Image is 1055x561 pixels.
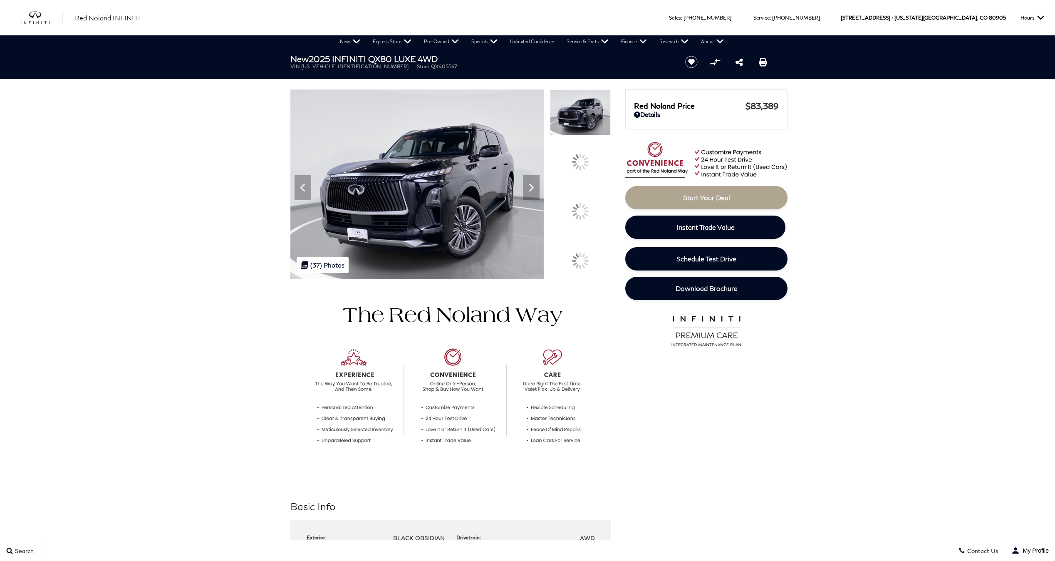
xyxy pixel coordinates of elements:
[21,11,62,25] img: INFINITI
[681,15,682,21] span: :
[736,57,743,67] a: Share this New 2025 INFINITI QX80 LUXE 4WD
[634,101,745,110] span: Red Noland Price
[841,15,1006,21] a: [STREET_ADDRESS] • [US_STATE][GEOGRAPHIC_DATA], CO 80905
[290,89,544,279] img: New 2025 BLACK OBSIDIAN INFINITI LUXE 4WD image 1
[75,13,140,23] a: Red Noland INFINITI
[334,35,367,48] a: New
[669,15,681,21] span: Sales
[772,15,820,21] a: [PHONE_NUMBER]
[456,534,485,541] div: Drivetrain:
[653,35,695,48] a: Research
[290,499,611,514] h2: Basic Info
[634,111,779,118] a: Details
[1020,547,1049,554] span: My Profile
[334,35,730,48] nav: Main Navigation
[290,54,309,64] strong: New
[290,54,671,63] h1: 2025 INFINITI QX80 LUXE 4WD
[666,314,747,347] img: infinitipremiumcare.png
[634,101,779,111] a: Red Noland Price $83,389
[550,89,611,135] img: New 2025 BLACK OBSIDIAN INFINITI LUXE 4WD image 1
[580,534,595,541] span: AWD
[560,35,615,48] a: Service & Parts
[759,57,767,67] a: Print this New 2025 INFINITI QX80 LUXE 4WD
[753,15,770,21] span: Service
[625,216,785,239] a: Instant Trade Value
[684,15,731,21] a: [PHONE_NUMBER]
[75,14,140,22] span: Red Noland INFINITI
[695,35,730,48] a: About
[13,547,34,554] span: Search
[367,35,418,48] a: Express Store
[676,223,735,231] span: Instant Trade Value
[290,63,301,70] span: VIN:
[676,284,738,292] span: Download Brochure
[418,35,465,48] a: Pre-Owned
[709,56,721,68] button: Compare vehicle
[615,35,653,48] a: Finance
[307,534,331,541] div: Exterior:
[504,35,560,48] a: Unlimited Confidence
[625,186,788,209] a: Start Your Deal
[1005,540,1055,561] button: user-profile-menu
[393,534,445,541] span: BLACK OBSIDIAN
[21,11,62,25] a: infiniti
[625,353,788,484] iframe: YouTube video player
[770,15,771,21] span: :
[965,547,998,554] span: Contact Us
[682,55,701,69] button: Save vehicle
[297,257,349,273] div: (37) Photos
[676,255,736,263] span: Schedule Test Drive
[431,63,457,70] span: QX405547
[625,247,788,271] a: Schedule Test Drive
[465,35,504,48] a: Specials
[745,101,779,111] span: $83,389
[683,194,730,201] span: Start Your Deal
[417,63,431,70] span: Stock:
[625,277,788,300] a: Download Brochure
[301,63,409,70] span: [US_VEHICLE_IDENTIFICATION_NUMBER]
